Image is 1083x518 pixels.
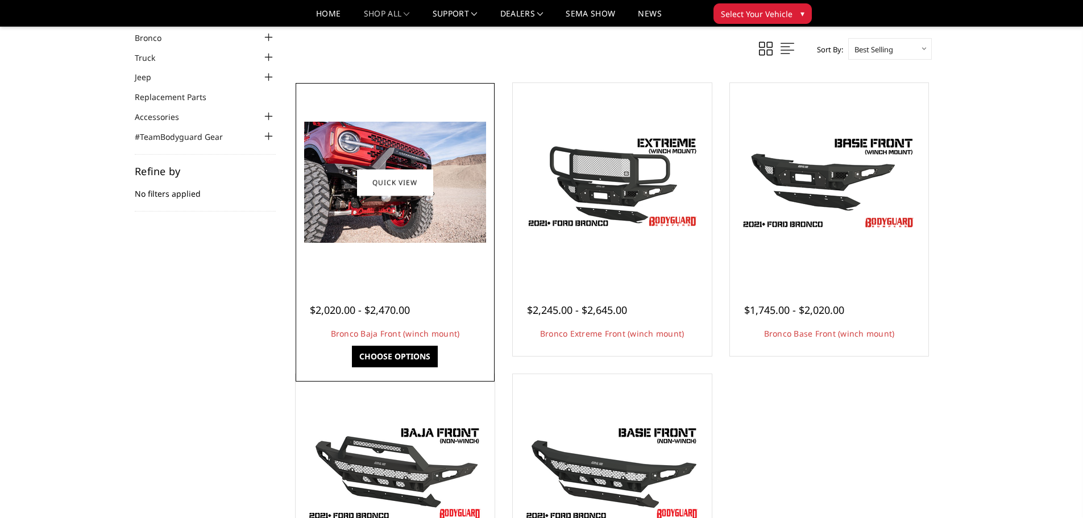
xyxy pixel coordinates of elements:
label: Sort By: [811,41,843,58]
a: #TeamBodyguard Gear [135,131,237,143]
iframe: Chat Widget [1026,463,1083,518]
a: Home [316,10,341,26]
a: Bronco Extreme Front (winch mount) [540,328,684,339]
a: Bronco Baja Front (winch mount) [331,328,460,339]
img: Bronco Baja Front (winch mount) [304,122,486,243]
a: Freedom Series - Bronco Base Front Bumper Bronco Base Front (winch mount) [733,86,926,279]
a: News [638,10,661,26]
a: Bronco Extreme Front (winch mount) Bronco Extreme Front (winch mount) [516,86,709,279]
h5: Refine by [135,166,276,176]
a: Truck [135,52,169,64]
span: $2,245.00 - $2,645.00 [527,303,627,317]
a: Quick view [357,169,433,196]
span: $2,020.00 - $2,470.00 [310,303,410,317]
a: Bodyguard Ford Bronco Bronco Baja Front (winch mount) [298,86,492,279]
a: Jeep [135,71,165,83]
a: Bronco [135,32,176,44]
span: ▾ [800,7,804,19]
span: $1,745.00 - $2,020.00 [744,303,844,317]
span: Select Your Vehicle [721,8,792,20]
a: Support [433,10,478,26]
a: Replacement Parts [135,91,221,103]
a: shop all [364,10,410,26]
a: Dealers [500,10,543,26]
button: Select Your Vehicle [713,3,812,24]
a: Choose Options [352,346,438,367]
a: SEMA Show [566,10,615,26]
a: Bronco Base Front (winch mount) [764,328,895,339]
a: Accessories [135,111,193,123]
div: No filters applied [135,166,276,212]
